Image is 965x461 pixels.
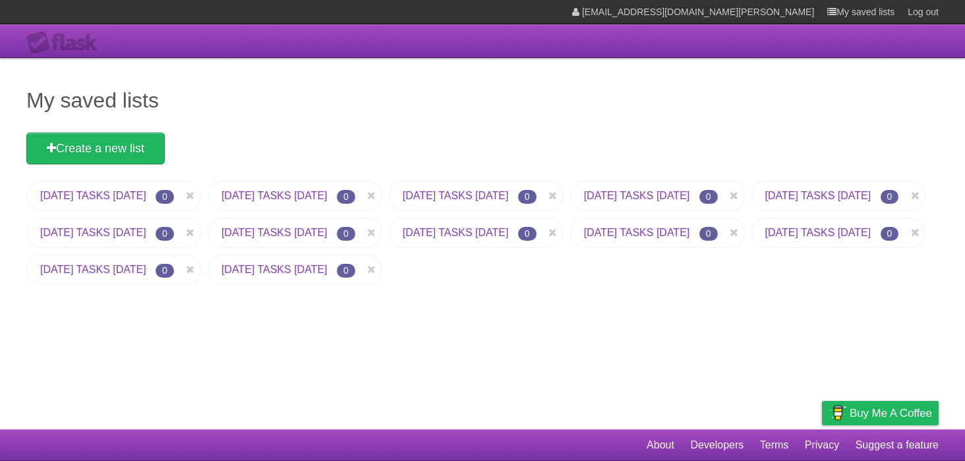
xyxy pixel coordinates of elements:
a: Create a new list [26,133,165,164]
a: [DATE] TASKS [DATE] [403,190,509,201]
a: [DATE] TASKS [DATE] [40,264,146,275]
a: About [647,433,674,458]
div: Flask [26,31,105,55]
span: Buy me a coffee [850,402,932,425]
a: Privacy [805,433,839,458]
a: [DATE] TASKS [DATE] [765,190,871,201]
span: 0 [699,190,718,204]
span: 0 [518,190,537,204]
span: 0 [156,264,174,278]
span: 0 [518,227,537,241]
a: [DATE] TASKS [DATE] [221,264,328,275]
a: [DATE] TASKS [DATE] [40,227,146,238]
a: Developers [690,433,744,458]
a: [DATE] TASKS [DATE] [765,227,871,238]
a: [DATE] TASKS [DATE] [584,227,690,238]
span: 0 [156,190,174,204]
span: 0 [337,264,355,278]
a: [DATE] TASKS [DATE] [403,227,509,238]
span: 0 [699,227,718,241]
a: [DATE] TASKS [DATE] [40,190,146,201]
span: 0 [881,190,899,204]
span: 0 [881,227,899,241]
a: Buy me a coffee [822,401,939,425]
a: [DATE] TASKS [DATE] [221,190,328,201]
span: 0 [337,190,355,204]
span: 0 [156,227,174,241]
a: Suggest a feature [856,433,939,458]
a: [DATE] TASKS [DATE] [221,227,328,238]
h1: My saved lists [26,84,939,116]
a: [DATE] TASKS [DATE] [584,190,690,201]
a: Terms [760,433,789,458]
span: 0 [337,227,355,241]
img: Buy me a coffee [829,402,846,424]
